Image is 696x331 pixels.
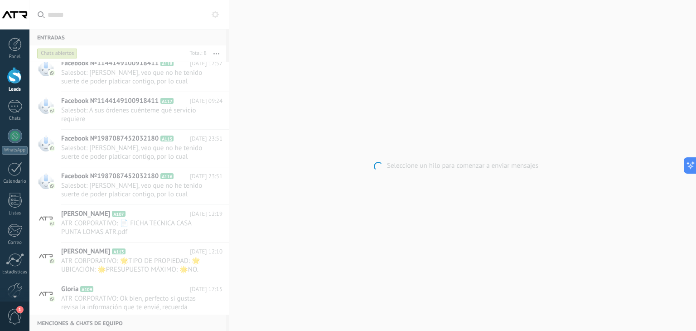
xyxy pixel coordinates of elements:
div: Listas [2,210,28,216]
div: WhatsApp [2,146,28,155]
div: Calendario [2,179,28,185]
div: Estadísticas [2,269,28,275]
div: Leads [2,87,28,92]
div: Correo [2,240,28,246]
div: Chats [2,116,28,122]
div: Panel [2,54,28,60]
span: 1 [16,306,24,313]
